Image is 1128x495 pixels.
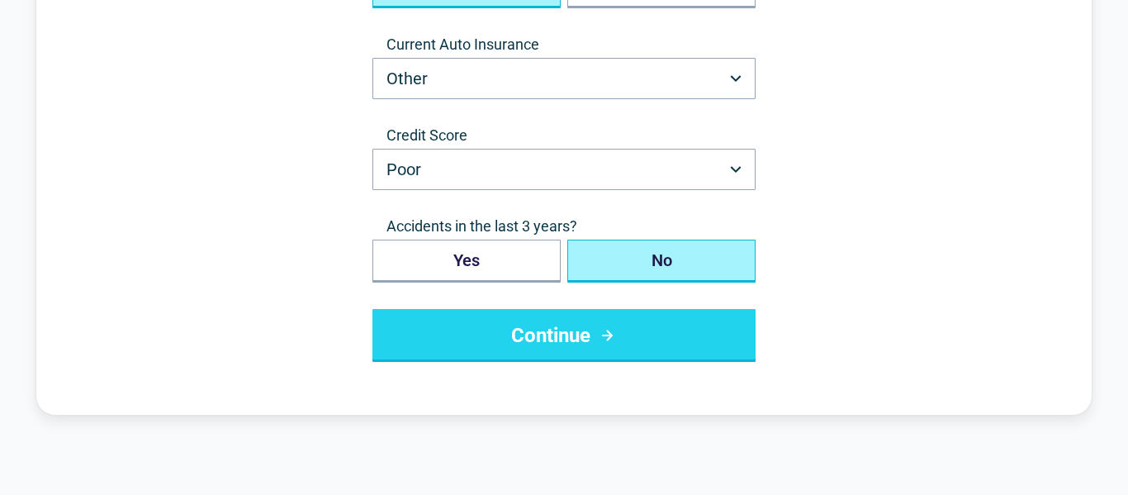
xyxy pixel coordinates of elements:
button: No [567,240,756,283]
button: Continue [372,309,756,362]
button: Yes [372,240,561,283]
span: Accidents in the last 3 years? [372,217,756,236]
label: Current Auto Insurance [372,35,756,55]
label: Credit Score [372,126,756,145]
